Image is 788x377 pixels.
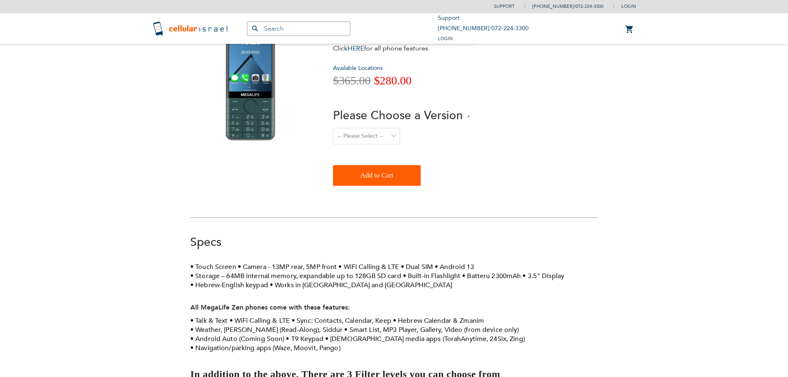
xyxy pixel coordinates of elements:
[438,14,460,22] a: Support
[462,271,521,281] li: Batteru 2300mAh
[190,334,284,343] li: Android Auto (Coming Soon)
[190,316,228,325] li: Talk & Text
[325,334,525,343] li: [DEMOGRAPHIC_DATA] media apps (TorahAnytime, 24Six, Zing)
[494,3,515,10] a: Support
[190,325,343,334] li: Weather, [PERSON_NAME] (Read-Along), Siddur
[333,44,461,53] div: Click for all phone features
[190,271,401,281] li: Storage – 64MB internal memory, expandable up to 128GB SD card
[347,44,364,53] a: HERE
[333,64,383,72] a: Available Locations
[286,334,323,343] li: T9 Keypad
[190,262,236,271] li: Touch Screen
[338,262,399,271] li: WiFi Calling & LTE
[491,24,529,32] a: 072-224-3300
[438,24,489,32] a: [PHONE_NUMBER]
[374,74,412,87] span: $280.00
[575,3,604,10] a: 072-224-3300
[532,3,574,10] a: [PHONE_NUMBER]
[270,281,452,290] li: Works in [GEOGRAPHIC_DATA] and [GEOGRAPHIC_DATA]
[190,234,221,250] a: Specs
[152,20,230,37] img: Cellular Israel
[190,303,350,312] strong: All MegaLife Zen phones come with these features:
[393,316,484,325] li: Hebrew Calendar & Zmanim
[333,108,463,123] span: Please Choose a Version
[238,262,337,271] li: Camera - 13MP rear, 5MP front
[621,3,636,10] span: Login
[226,20,275,140] img: MEGALIFE B1 Zen
[524,0,604,12] li: /
[438,36,453,42] span: Login
[292,316,391,325] li: Sync: Contacts, Calendar, Keep
[435,262,474,271] li: Android 13
[344,325,519,334] li: Smart List, MP3 Player, Gallery, Video (from device only)
[438,24,529,34] li: /
[333,165,421,186] button: Add to Cart
[190,281,268,290] li: Hebrew-English keypad
[401,262,433,271] li: Dual SIM
[403,271,461,281] li: Built-in Flashlight
[247,22,350,36] input: Search
[190,343,340,353] li: Navigation/parking apps (Waze, Moovit, Pango)
[230,316,290,325] li: WiFi Calling & LTE
[360,167,393,184] span: Add to Cart
[333,74,371,87] span: $365.00
[522,271,564,281] li: 3.5" Display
